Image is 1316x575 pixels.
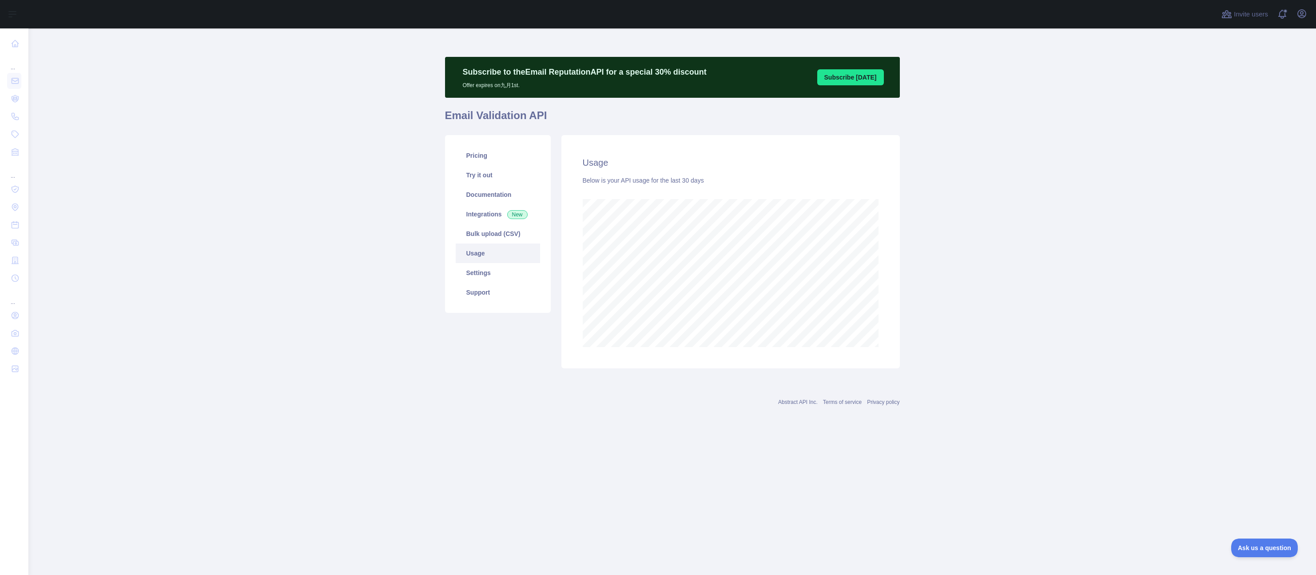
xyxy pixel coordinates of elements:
p: Offer expires on 九月 1st. [463,78,707,89]
a: Bulk upload (CSV) [456,224,540,244]
a: Privacy policy [867,399,899,405]
h2: Usage [583,156,879,169]
a: Try it out [456,165,540,185]
span: Invite users [1234,9,1268,20]
div: ... [7,288,21,306]
a: Usage [456,244,540,263]
a: Pricing [456,146,540,165]
div: ... [7,53,21,71]
a: Abstract API Inc. [778,399,818,405]
a: Documentation [456,185,540,204]
a: Terms of service [823,399,862,405]
a: Settings [456,263,540,283]
h1: Email Validation API [445,108,900,130]
div: ... [7,162,21,180]
div: Below is your API usage for the last 30 days [583,176,879,185]
button: Subscribe [DATE] [817,69,884,85]
button: Invite users [1220,7,1270,21]
span: New [507,210,528,219]
a: Integrations New [456,204,540,224]
iframe: Toggle Customer Support [1231,539,1298,557]
p: Subscribe to the Email Reputation API for a special 30 % discount [463,66,707,78]
a: Support [456,283,540,302]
